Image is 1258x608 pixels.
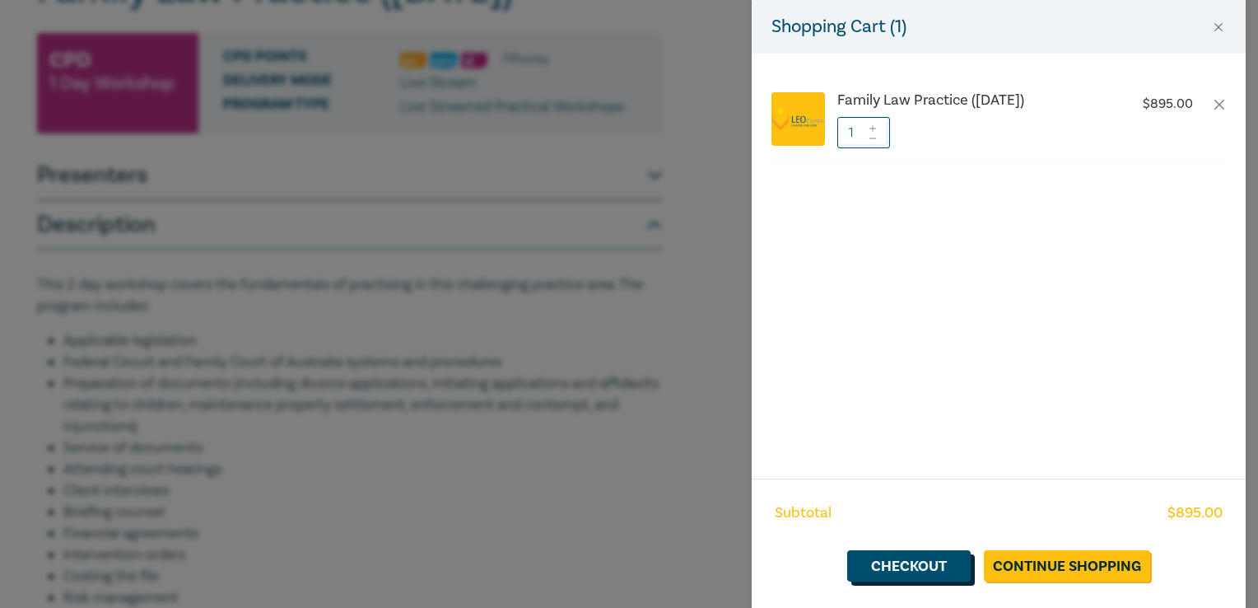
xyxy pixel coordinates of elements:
p: $ 895.00 [1143,96,1193,112]
img: logo.png [771,107,825,131]
span: Subtotal [775,503,832,524]
a: Family Law Practice ([DATE]) [837,92,1111,109]
span: $ 895.00 [1167,503,1223,524]
button: Close [1211,20,1226,35]
h5: Shopping Cart ( 1 ) [771,13,906,40]
a: Continue Shopping [984,550,1150,582]
input: 1 [837,117,890,148]
a: Checkout [847,550,971,582]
